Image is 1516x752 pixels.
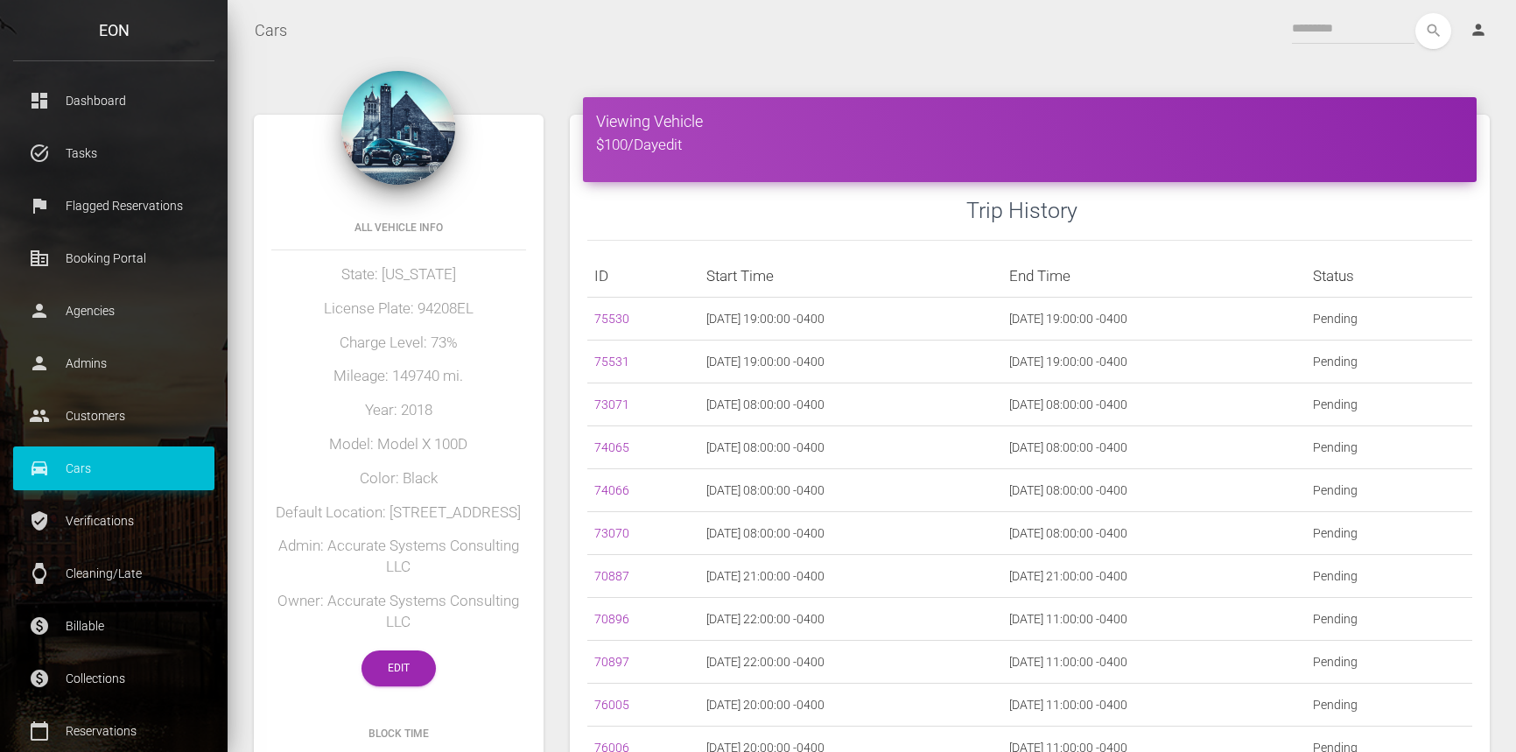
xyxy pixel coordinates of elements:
p: Verifications [26,508,201,534]
a: 74065 [594,440,629,454]
td: [DATE] 21:00:00 -0400 [699,555,1002,598]
td: [DATE] 11:00:00 -0400 [1002,641,1305,684]
h5: Admin: Accurate Systems Consulting LLC [271,536,526,578]
a: flag Flagged Reservations [13,184,214,228]
td: [DATE] 08:00:00 -0400 [699,383,1002,426]
p: Admins [26,350,201,376]
p: Customers [26,403,201,429]
td: Pending [1306,341,1472,383]
p: Collections [26,665,201,692]
td: [DATE] 22:00:00 -0400 [699,598,1002,641]
a: 75530 [594,312,629,326]
img: 115.jpg [341,71,455,185]
i: person [1470,21,1487,39]
h6: Block Time [271,726,526,741]
button: search [1415,13,1451,49]
td: [DATE] 19:00:00 -0400 [699,298,1002,341]
td: Pending [1306,469,1472,512]
h5: Mileage: 149740 mi. [271,366,526,387]
a: 75531 [594,355,629,369]
a: 73071 [594,397,629,411]
td: [DATE] 19:00:00 -0400 [1002,298,1305,341]
p: Agencies [26,298,201,324]
a: 70896 [594,612,629,626]
td: Pending [1306,598,1472,641]
a: Edit [361,650,436,686]
td: [DATE] 11:00:00 -0400 [1002,598,1305,641]
td: Pending [1306,512,1472,555]
th: End Time [1002,255,1305,298]
th: Start Time [699,255,1002,298]
td: [DATE] 11:00:00 -0400 [1002,684,1305,727]
a: paid Collections [13,657,214,700]
td: [DATE] 08:00:00 -0400 [699,469,1002,512]
h5: State: [US_STATE] [271,264,526,285]
td: Pending [1306,426,1472,469]
h4: Viewing Vehicle [596,110,1464,132]
td: [DATE] 21:00:00 -0400 [1002,555,1305,598]
a: corporate_fare Booking Portal [13,236,214,280]
h3: Trip History [966,195,1472,226]
p: Dashboard [26,88,201,114]
a: task_alt Tasks [13,131,214,175]
td: [DATE] 08:00:00 -0400 [1002,512,1305,555]
p: Cleaning/Late [26,560,201,587]
a: person Admins [13,341,214,385]
td: Pending [1306,684,1472,727]
td: [DATE] 20:00:00 -0400 [699,684,1002,727]
h6: All Vehicle Info [271,220,526,235]
a: drive_eta Cars [13,446,214,490]
h5: Charge Level: 73% [271,333,526,354]
td: Pending [1306,641,1472,684]
p: Flagged Reservations [26,193,201,219]
td: [DATE] 08:00:00 -0400 [1002,426,1305,469]
a: 73070 [594,526,629,540]
a: people Customers [13,394,214,438]
td: Pending [1306,383,1472,426]
a: verified_user Verifications [13,499,214,543]
td: [DATE] 08:00:00 -0400 [699,512,1002,555]
h5: Year: 2018 [271,400,526,421]
a: edit [658,136,682,153]
td: [DATE] 08:00:00 -0400 [1002,469,1305,512]
a: 70887 [594,569,629,583]
a: 74066 [594,483,629,497]
p: Cars [26,455,201,481]
h5: $100/Day [596,135,1464,156]
h5: Default Location: [STREET_ADDRESS] [271,503,526,524]
td: Pending [1306,298,1472,341]
p: Tasks [26,140,201,166]
td: Pending [1306,555,1472,598]
a: paid Billable [13,604,214,648]
h5: Color: Black [271,468,526,489]
a: Cars [255,9,287,53]
td: [DATE] 19:00:00 -0400 [1002,341,1305,383]
a: 76005 [594,698,629,712]
p: Reservations [26,718,201,744]
td: [DATE] 08:00:00 -0400 [1002,383,1305,426]
a: person [1456,13,1503,48]
p: Billable [26,613,201,639]
a: dashboard Dashboard [13,79,214,123]
a: watch Cleaning/Late [13,552,214,595]
th: ID [587,255,699,298]
td: [DATE] 19:00:00 -0400 [699,341,1002,383]
h5: Owner: Accurate Systems Consulting LLC [271,591,526,633]
h5: License Plate: 94208EL [271,299,526,320]
th: Status [1306,255,1472,298]
h5: Model: Model X 100D [271,434,526,455]
p: Booking Portal [26,245,201,271]
a: person Agencies [13,289,214,333]
td: [DATE] 22:00:00 -0400 [699,641,1002,684]
td: [DATE] 08:00:00 -0400 [699,426,1002,469]
a: 70897 [594,655,629,669]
